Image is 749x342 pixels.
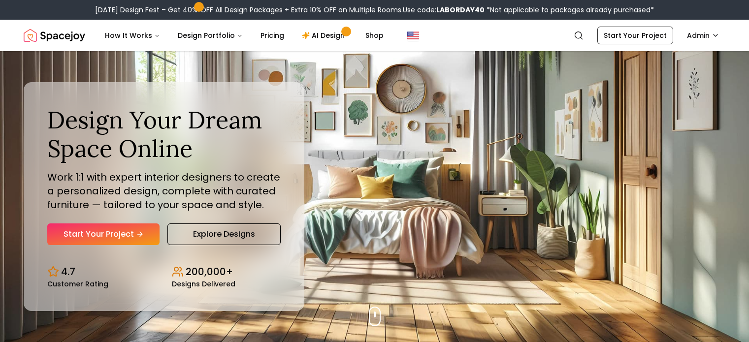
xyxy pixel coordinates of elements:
small: Designs Delivered [172,280,235,287]
b: LABORDAY40 [436,5,485,15]
nav: Main [97,26,391,45]
button: How It Works [97,26,168,45]
a: Start Your Project [597,27,673,44]
h1: Design Your Dream Space Online [47,106,281,162]
div: [DATE] Design Fest – Get 40% OFF All Design Packages + Extra 10% OFF on Multiple Rooms. [95,5,654,15]
a: Spacejoy [24,26,85,45]
p: Work 1:1 with expert interior designers to create a personalized design, complete with curated fu... [47,170,281,212]
span: Use code: [403,5,485,15]
img: United States [407,30,419,41]
a: AI Design [294,26,356,45]
a: Start Your Project [47,223,160,245]
img: Spacejoy Logo [24,26,85,45]
small: Customer Rating [47,280,108,287]
a: Shop [358,26,391,45]
a: Explore Designs [167,223,281,245]
p: 200,000+ [186,265,233,279]
a: Pricing [253,26,292,45]
button: Design Portfolio [170,26,251,45]
p: 4.7 [61,265,75,279]
button: Admin [681,27,725,44]
div: Design stats [47,257,281,287]
span: *Not applicable to packages already purchased* [485,5,654,15]
nav: Global [24,20,725,51]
